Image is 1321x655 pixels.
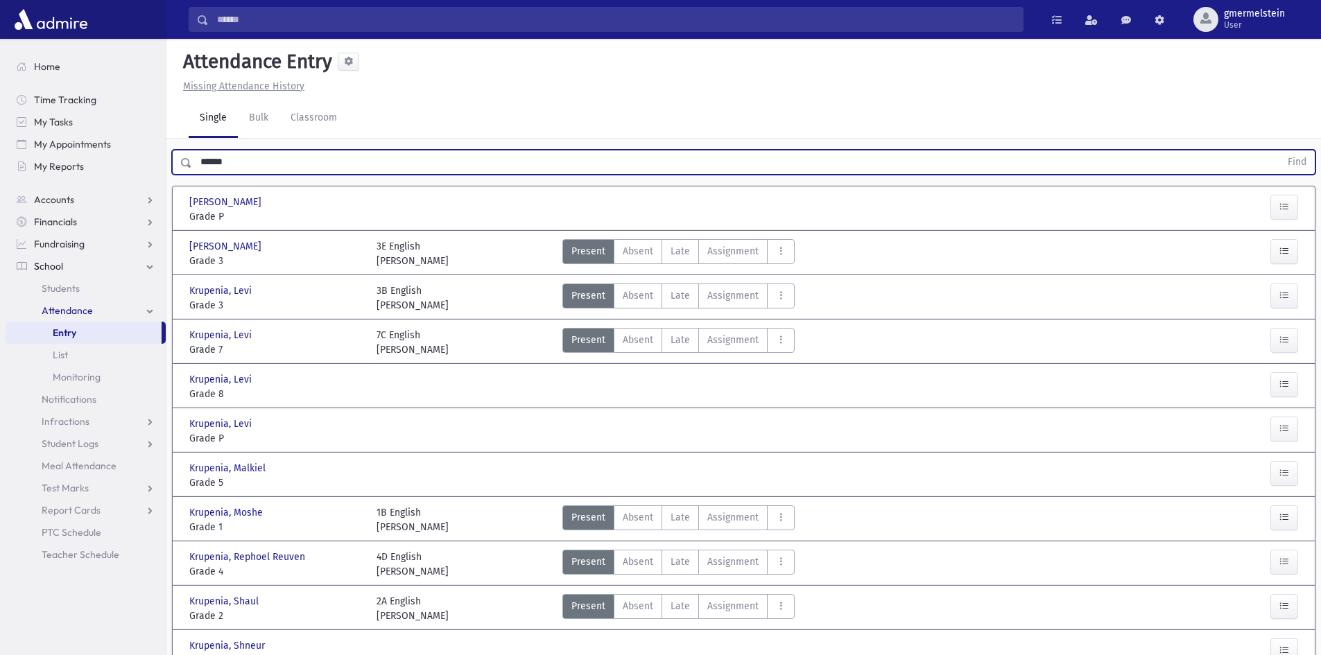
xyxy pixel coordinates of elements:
[189,505,266,520] span: Krupenia, Moshe
[53,371,101,383] span: Monitoring
[6,477,166,499] a: Test Marks
[189,638,268,653] span: Krupenia, Shneur
[42,504,101,516] span: Report Cards
[623,288,653,303] span: Absent
[34,60,60,73] span: Home
[42,415,89,428] span: Infractions
[707,599,759,613] span: Assignment
[42,482,89,494] span: Test Marks
[571,599,605,613] span: Present
[34,94,96,106] span: Time Tracking
[53,326,76,339] span: Entry
[571,510,605,525] span: Present
[189,239,264,254] span: [PERSON_NAME]
[6,299,166,322] a: Attendance
[6,410,166,433] a: Infractions
[183,80,304,92] u: Missing Attendance History
[623,510,653,525] span: Absent
[707,244,759,259] span: Assignment
[1279,150,1315,174] button: Find
[377,328,449,357] div: 7C English [PERSON_NAME]
[42,282,80,295] span: Students
[671,510,690,525] span: Late
[623,333,653,347] span: Absent
[189,209,363,224] span: Grade P
[189,520,363,534] span: Grade 1
[34,160,84,173] span: My Reports
[6,155,166,177] a: My Reports
[6,211,166,233] a: Financials
[279,99,348,138] a: Classroom
[189,417,254,431] span: Krupenia, Levi
[238,99,279,138] a: Bulk
[671,554,690,569] span: Late
[671,288,690,303] span: Late
[42,393,96,405] span: Notifications
[6,233,166,255] a: Fundraising
[1224,8,1285,19] span: gmermelstein
[671,599,690,613] span: Late
[671,244,690,259] span: Late
[189,431,363,446] span: Grade P
[562,283,795,313] div: AttTypes
[377,505,449,534] div: 1B English [PERSON_NAME]
[34,138,111,150] span: My Appointments
[671,333,690,347] span: Late
[178,80,304,92] a: Missing Attendance History
[34,238,85,250] span: Fundraising
[6,277,166,299] a: Students
[562,550,795,579] div: AttTypes
[562,239,795,268] div: AttTypes
[562,328,795,357] div: AttTypes
[6,111,166,133] a: My Tasks
[189,99,238,138] a: Single
[42,304,93,317] span: Attendance
[562,594,795,623] div: AttTypes
[189,550,308,564] span: Krupenia, Rephoel Reuven
[53,349,68,361] span: List
[189,298,363,313] span: Grade 3
[178,50,332,73] h5: Attendance Entry
[189,594,261,609] span: Krupenia, Shaul
[189,387,363,401] span: Grade 8
[42,460,116,472] span: Meal Attendance
[377,550,449,579] div: 4D English [PERSON_NAME]
[1224,19,1285,30] span: User
[571,244,605,259] span: Present
[6,322,162,344] a: Entry
[34,116,73,128] span: My Tasks
[189,195,264,209] span: [PERSON_NAME]
[6,344,166,366] a: List
[6,433,166,455] a: Student Logs
[623,244,653,259] span: Absent
[623,599,653,613] span: Absent
[571,288,605,303] span: Present
[707,510,759,525] span: Assignment
[189,564,363,579] span: Grade 4
[562,505,795,534] div: AttTypes
[42,437,98,450] span: Student Logs
[34,193,74,206] span: Accounts
[6,189,166,211] a: Accounts
[189,342,363,357] span: Grade 7
[6,133,166,155] a: My Appointments
[6,89,166,111] a: Time Tracking
[189,372,254,387] span: Krupenia, Levi
[6,543,166,566] a: Teacher Schedule
[189,283,254,298] span: Krupenia, Levi
[189,254,363,268] span: Grade 3
[6,255,166,277] a: School
[6,521,166,543] a: PTC Schedule
[6,388,166,410] a: Notifications
[6,455,166,477] a: Meal Attendance
[707,288,759,303] span: Assignment
[571,554,605,569] span: Present
[34,216,77,228] span: Financials
[6,55,166,78] a: Home
[377,239,449,268] div: 3E English [PERSON_NAME]
[6,499,166,521] a: Report Cards
[377,283,449,313] div: 3B English [PERSON_NAME]
[189,475,363,490] span: Grade 5
[34,260,63,272] span: School
[571,333,605,347] span: Present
